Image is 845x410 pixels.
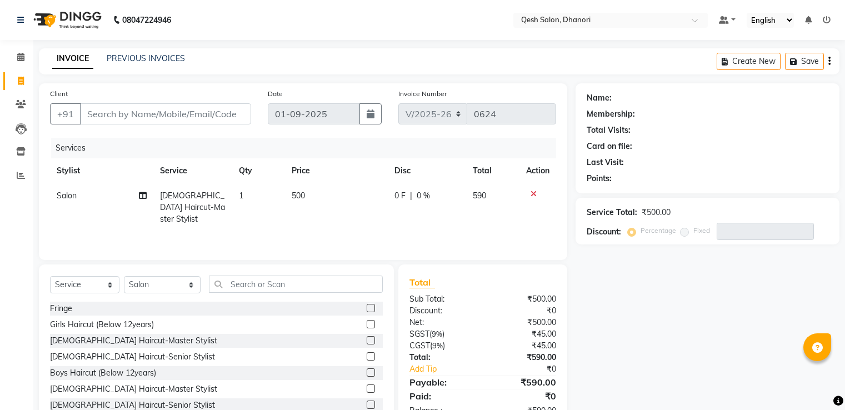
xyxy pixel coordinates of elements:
a: PREVIOUS INVOICES [107,53,185,63]
span: [DEMOGRAPHIC_DATA] Haircut-Master Stylist [160,191,225,224]
span: 0 % [417,190,430,202]
div: Membership: [587,108,635,120]
button: Save [785,53,824,70]
div: ₹0 [483,389,564,403]
img: logo [28,4,104,36]
a: INVOICE [52,49,93,69]
div: Sub Total: [401,293,483,305]
span: SGST [409,329,429,339]
input: Search or Scan [209,276,382,293]
input: Search by Name/Mobile/Email/Code [80,103,251,124]
div: ₹0 [496,363,564,375]
div: Name: [587,92,612,104]
label: Date [268,89,283,99]
div: Net: [401,317,483,328]
div: Paid: [401,389,483,403]
span: 500 [292,191,305,201]
div: Card on file: [587,141,632,152]
div: ₹45.00 [483,328,564,340]
div: Discount: [401,305,483,317]
button: Create New [717,53,781,70]
label: Percentage [641,226,676,236]
div: Boys Haircut (Below 12years) [50,367,156,379]
span: 0 F [394,190,406,202]
span: Salon [57,191,77,201]
div: ₹590.00 [483,376,564,389]
label: Client [50,89,68,99]
th: Stylist [50,158,153,183]
div: ₹590.00 [483,352,564,363]
div: Total: [401,352,483,363]
a: Add Tip [401,363,496,375]
b: 08047224946 [122,4,171,36]
span: 9% [432,329,442,338]
th: Total [466,158,519,183]
th: Price [285,158,388,183]
div: Discount: [587,226,621,238]
div: Points: [587,173,612,184]
div: [DEMOGRAPHIC_DATA] Haircut-Senior Stylist [50,351,215,363]
span: CGST [409,341,430,351]
label: Fixed [693,226,710,236]
button: +91 [50,103,81,124]
span: 9% [432,341,443,350]
div: Fringe [50,303,72,314]
div: ₹500.00 [483,317,564,328]
div: Total Visits: [587,124,631,136]
div: Girls Haircut (Below 12years) [50,319,154,331]
th: Action [519,158,556,183]
div: [DEMOGRAPHIC_DATA] Haircut-Master Stylist [50,335,217,347]
div: Services [51,138,564,158]
div: ₹45.00 [483,340,564,352]
label: Invoice Number [398,89,447,99]
span: 1 [239,191,243,201]
div: ₹500.00 [483,293,564,305]
span: | [410,190,412,202]
th: Service [153,158,232,183]
div: Payable: [401,376,483,389]
div: [DEMOGRAPHIC_DATA] Haircut-Master Stylist [50,383,217,395]
div: Last Visit: [587,157,624,168]
span: Total [409,277,435,288]
div: ( ) [401,328,483,340]
div: ₹0 [483,305,564,317]
div: ( ) [401,340,483,352]
span: 590 [473,191,486,201]
th: Disc [388,158,466,183]
th: Qty [232,158,285,183]
div: Service Total: [587,207,637,218]
iframe: chat widget [798,366,834,399]
div: ₹500.00 [642,207,671,218]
